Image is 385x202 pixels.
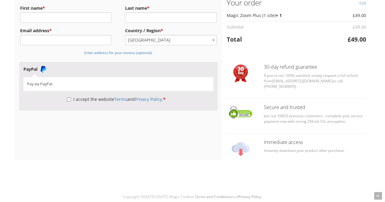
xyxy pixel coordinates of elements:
a: Terms and Conditions [195,194,232,199]
img: Checkout [232,140,250,158]
bdi: 49.00 [353,24,366,30]
a: Privacy Policy [238,194,261,199]
h3: Secure and trusted [264,105,366,110]
span: £ [353,24,355,30]
img: PayPal [40,66,47,73]
bdi: 49.00 [348,35,366,43]
label: I accept the website and . [67,96,166,102]
label: First name [20,4,112,12]
abbr: required [43,5,45,11]
img: Checkout [227,105,255,119]
bdi: 49.00 [353,12,366,18]
a: Terms [114,96,127,102]
span: £ [353,12,355,18]
abbr: required [49,28,52,33]
input: I accept the websiteTermsandPrivacy Policy.* [67,94,71,104]
th: Total [227,33,328,46]
strong: × 1 [276,12,282,18]
abbr: required [147,5,149,11]
span: £ [348,35,351,43]
td: Magic Zoom Plus (1 site) [227,10,328,21]
span: Country / Region [125,35,217,45]
label: Last name [125,4,217,12]
abbr: required [163,96,166,102]
h3: Immediate access [264,140,366,145]
a: Privacy Policy [135,96,162,102]
span: Mexico [125,35,216,45]
label: Email address [20,26,112,35]
th: Subtotal [227,21,328,33]
label: PayPal [23,66,47,72]
iframe: PayPal [19,112,218,160]
p: Instantly download your product after purchase. [264,148,366,153]
abbr: required [161,28,163,33]
a: Enter address for your invoice (optional) [84,50,152,55]
p: Pay via PayPal. [27,81,209,87]
a: [EMAIL_ADDRESS][DOMAIN_NAME] [272,78,333,84]
h3: 30-day refund guarantee [264,64,366,70]
img: Checkout [233,64,248,82]
p: If you're not 100% satisfied, simply request a full refund from or call [PHONE_NUMBER]. [264,73,366,89]
p: Join our 59823 previous customers - complete your secure payment now with strong 256-bit SSL encr... [264,113,366,124]
label: Country / Region [125,26,217,35]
